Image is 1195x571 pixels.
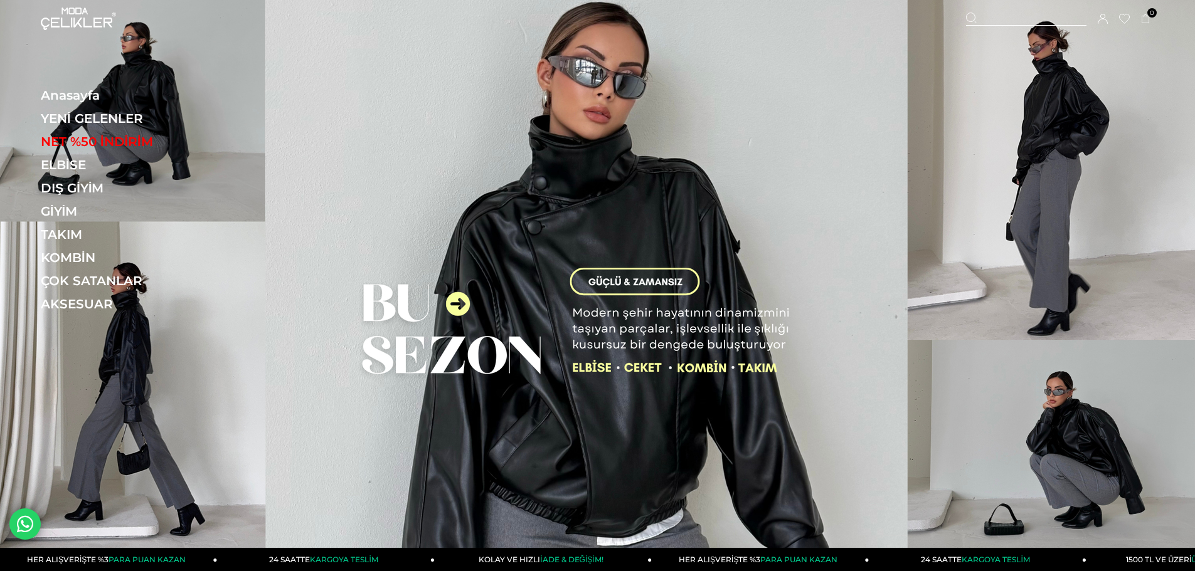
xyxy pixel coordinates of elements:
[1141,14,1150,24] a: 0
[109,555,186,564] span: PARA PUAN KAZAN
[310,555,378,564] span: KARGOYA TESLİM
[869,548,1086,571] a: 24 SAATTEKARGOYA TESLİM
[760,555,837,564] span: PARA PUAN KAZAN
[41,111,213,126] a: YENİ GELENLER
[1147,8,1157,18] span: 0
[41,157,213,172] a: ELBİSE
[540,555,603,564] span: İADE & DEĞİŞİM!
[41,296,213,312] a: AKSESUAR
[41,8,116,30] img: logo
[41,227,213,242] a: TAKIM
[652,548,869,571] a: HER ALIŞVERİŞTE %3PARA PUAN KAZAN
[41,134,213,149] a: NET %50 İNDİRİM
[41,250,213,265] a: KOMBİN
[41,273,213,288] a: ÇOK SATANLAR
[435,548,652,571] a: KOLAY VE HIZLIİADE & DEĞİŞİM!
[962,555,1029,564] span: KARGOYA TESLİM
[41,88,213,103] a: Anasayfa
[41,204,213,219] a: GİYİM
[218,548,435,571] a: 24 SAATTEKARGOYA TESLİM
[41,181,213,196] a: DIŞ GİYİM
